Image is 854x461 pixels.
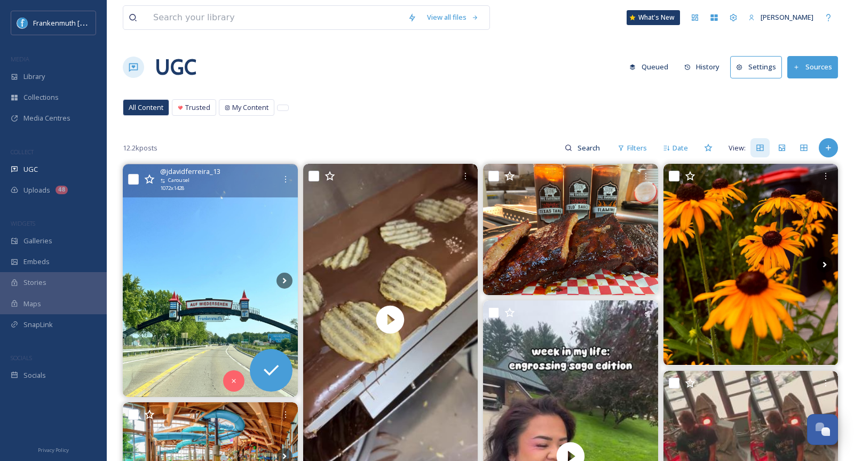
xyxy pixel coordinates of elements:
span: WIDGETS [11,219,35,227]
span: Frankenmuth [US_STATE] [33,18,114,28]
button: History [679,57,725,77]
button: Settings [730,56,782,78]
img: Craving tender, juicy ribs? Our St. Louis style ribs are slow-smoked to perfection, seasoned with... [483,164,658,295]
span: COLLECT [11,148,34,156]
span: Media Centres [23,113,70,123]
span: Stories [23,277,46,288]
input: Search [572,137,607,158]
button: Open Chat [807,414,838,445]
span: Uploads [23,185,50,195]
span: Socials [23,370,46,380]
span: Embeds [23,257,50,267]
span: Privacy Policy [38,447,69,454]
img: One city, 3 countries 🇩🇪🇺🇸🇨🇦 . . . . #frankenmuth #vacation #summer #landscape #germany #usa #canada [123,164,298,397]
a: UGC [155,51,196,83]
a: Settings [730,56,787,78]
a: What's New [627,10,680,25]
img: Social%20Media%20PFP%202025.jpg [17,18,28,28]
span: SOCIALS [11,354,32,362]
button: Queued [624,57,674,77]
span: SnapLink [23,320,53,330]
button: Sources [787,56,838,78]
a: History [679,57,731,77]
input: Search your library [148,6,402,29]
span: [PERSON_NAME] [761,12,813,22]
a: [PERSON_NAME] [743,7,819,28]
span: Date [673,143,688,153]
span: Collections [23,92,59,102]
a: Queued [624,57,679,77]
a: Privacy Policy [38,443,69,456]
span: Maps [23,299,41,309]
span: Filters [627,143,647,153]
span: 12.2k posts [123,143,157,153]
span: Trusted [185,102,210,113]
span: 1072 x 1428 [160,185,184,192]
span: All Content [129,102,163,113]
img: Life has had its ups and downs, but the beauty in nature and of life itself will make everything ... [663,164,839,365]
a: View all files [422,7,484,28]
span: UGC [23,164,38,174]
span: Library [23,71,45,82]
div: 48 [56,186,68,194]
span: My Content [232,102,268,113]
span: Carousel [168,177,189,184]
span: @ jdavidferreira_13 [160,166,220,177]
span: MEDIA [11,55,29,63]
span: View: [729,143,746,153]
span: Galleries [23,236,52,246]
